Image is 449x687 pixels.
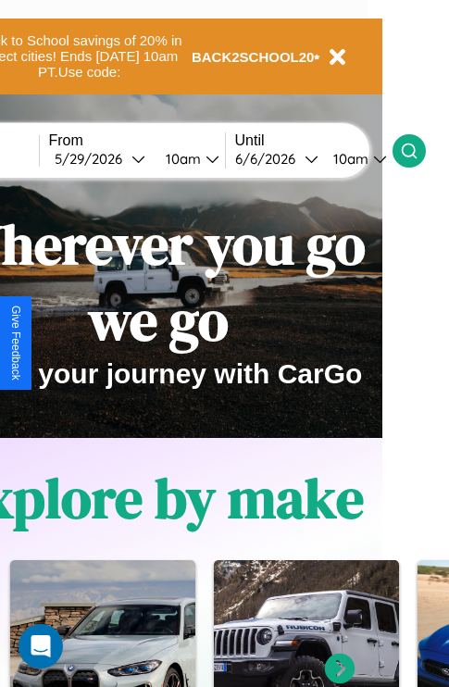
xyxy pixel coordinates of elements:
div: Open Intercom Messenger [19,624,63,668]
div: 10am [324,150,373,168]
b: BACK2SCHOOL20 [192,49,315,65]
button: 5/29/2026 [49,149,151,169]
div: 5 / 29 / 2026 [55,150,131,168]
div: Give Feedback [9,306,22,381]
button: 10am [318,149,393,169]
button: 10am [151,149,225,169]
label: From [49,132,225,149]
div: 10am [156,150,206,168]
label: Until [235,132,393,149]
div: 6 / 6 / 2026 [235,150,305,168]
